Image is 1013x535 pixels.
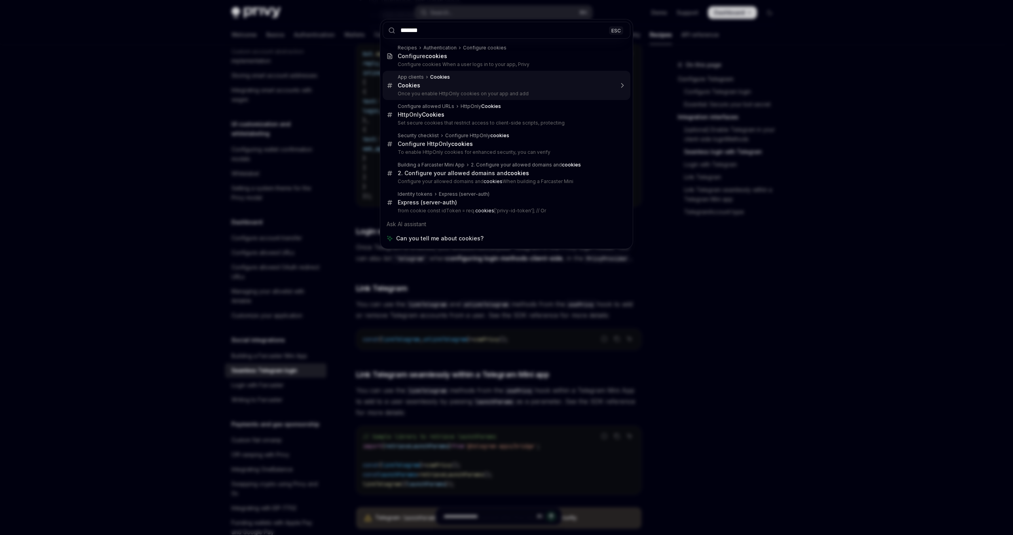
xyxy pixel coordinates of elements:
b: cookies [484,178,503,184]
div: Configure [398,53,447,60]
b: Cookies [398,82,420,89]
div: Ask AI assistant [383,217,630,231]
div: Recipes [398,45,417,51]
div: Express (server-auth) [439,191,489,197]
div: Configure allowed URLs [398,103,454,110]
div: HttpOnly [461,103,501,110]
div: Configure cookies [463,45,506,51]
p: from cookie const idToken = req. ['privy-id-token']; // Or [398,208,614,214]
div: Configure HttpOnly [398,140,473,147]
b: cookies [425,53,447,59]
div: Configure HttpOnly [445,132,509,139]
b: cookies [507,170,529,176]
div: Identity tokens [398,191,433,197]
b: Cookies [430,74,450,80]
b: cookies [490,132,509,138]
b: cookies [562,162,581,168]
b: Cookies [422,111,444,118]
div: 2. Configure your allowed domains and [471,162,581,168]
div: Authentication [423,45,457,51]
div: 2. Configure your allowed domains and [398,170,529,177]
p: Configure cookies When a user logs in to your app, Privy [398,61,614,68]
span: Can you tell me about cookies? [396,234,484,242]
div: HttpOnly [398,111,444,118]
b: cookies [475,208,494,214]
p: To enable HttpOnly cookies for enhanced security, you can verify [398,149,614,155]
b: cookies [451,140,473,147]
p: Set secure cookies that restrict access to client-side scripts, protecting [398,120,614,126]
b: Cookies [481,103,501,109]
div: Express (server-auth) [398,199,457,206]
div: App clients [398,74,424,80]
p: Once you enable HttpOnly cookies on your app and add [398,91,614,97]
div: Building a Farcaster Mini App [398,162,465,168]
p: Configure your allowed domains and When building a Farcaster Mini [398,178,614,185]
div: ESC [609,26,623,34]
div: Security checklist [398,132,439,139]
